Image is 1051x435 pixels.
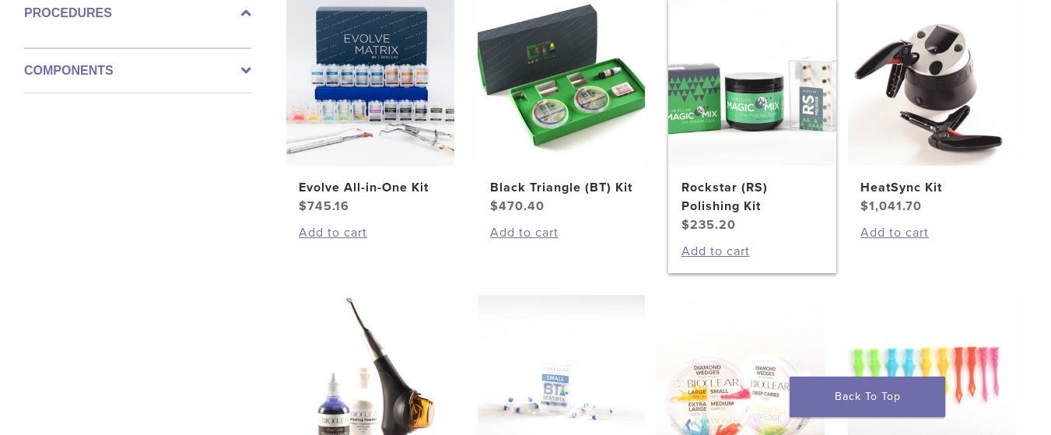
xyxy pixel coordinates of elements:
[860,223,1003,242] a: Add to cart: “HeatSync Kit”
[490,223,632,242] a: Add to cart: “Black Triangle (BT) Kit”
[299,223,441,242] a: Add to cart: “Evolve All-in-One Kit”
[790,377,945,417] a: Back To Top
[299,178,441,197] h2: Evolve All-in-One Kit
[860,178,1003,197] h2: HeatSync Kit
[299,198,349,214] bdi: 745.16
[490,198,499,214] span: $
[681,178,824,216] h2: Rockstar (RS) Polishing Kit
[860,198,869,214] span: $
[681,217,736,233] bdi: 235.20
[860,198,922,214] bdi: 1,041.70
[681,242,824,261] a: Add to cart: “Rockstar (RS) Polishing Kit”
[490,198,545,214] bdi: 470.40
[24,4,251,23] label: Procedures
[24,61,251,80] label: Components
[299,198,307,214] span: $
[681,217,690,233] span: $
[490,178,632,197] h2: Black Triangle (BT) Kit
